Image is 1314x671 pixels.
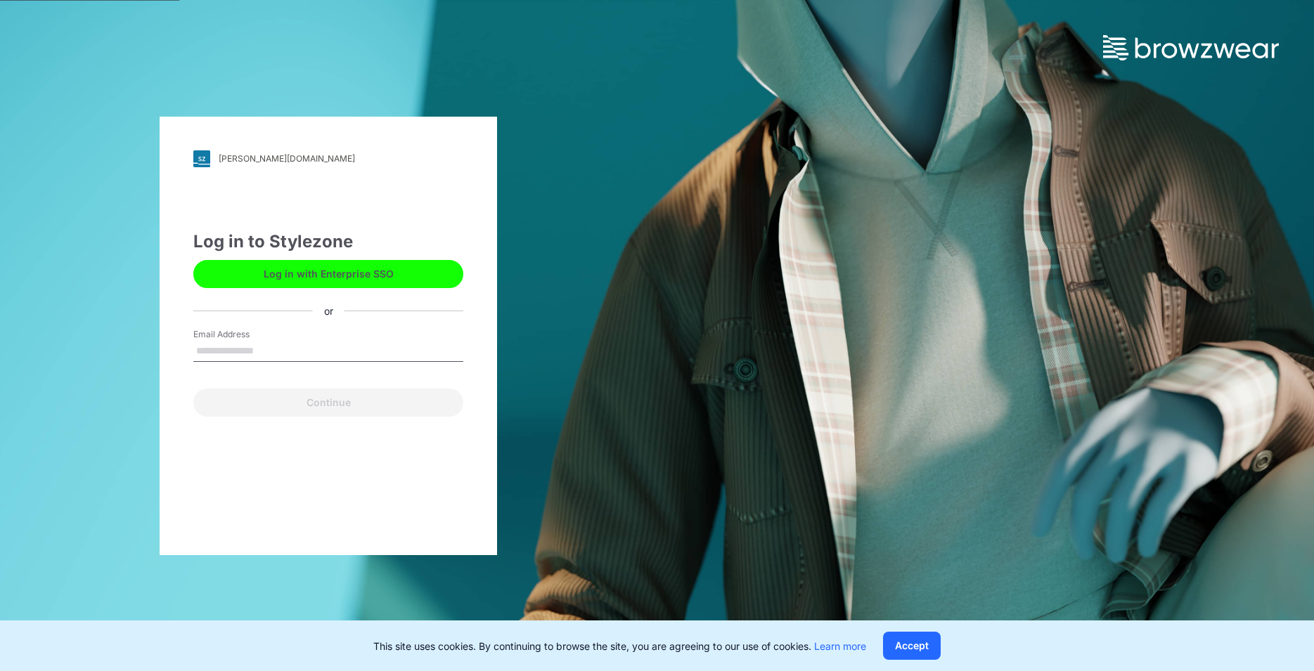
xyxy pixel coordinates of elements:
a: Learn more [814,640,866,652]
button: Accept [883,632,941,660]
div: or [313,304,344,318]
div: [PERSON_NAME][DOMAIN_NAME] [219,153,355,164]
img: browzwear-logo.73288ffb.svg [1103,35,1279,60]
img: svg+xml;base64,PHN2ZyB3aWR0aD0iMjgiIGhlaWdodD0iMjgiIHZpZXdCb3g9IjAgMCAyOCAyOCIgZmlsbD0ibm9uZSIgeG... [193,150,210,167]
a: [PERSON_NAME][DOMAIN_NAME] [193,150,463,167]
label: Email Address [193,328,292,341]
p: This site uses cookies. By continuing to browse the site, you are agreeing to our use of cookies. [373,639,866,653]
button: Log in with Enterprise SSO [193,260,463,288]
div: Log in to Stylezone [193,229,463,254]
